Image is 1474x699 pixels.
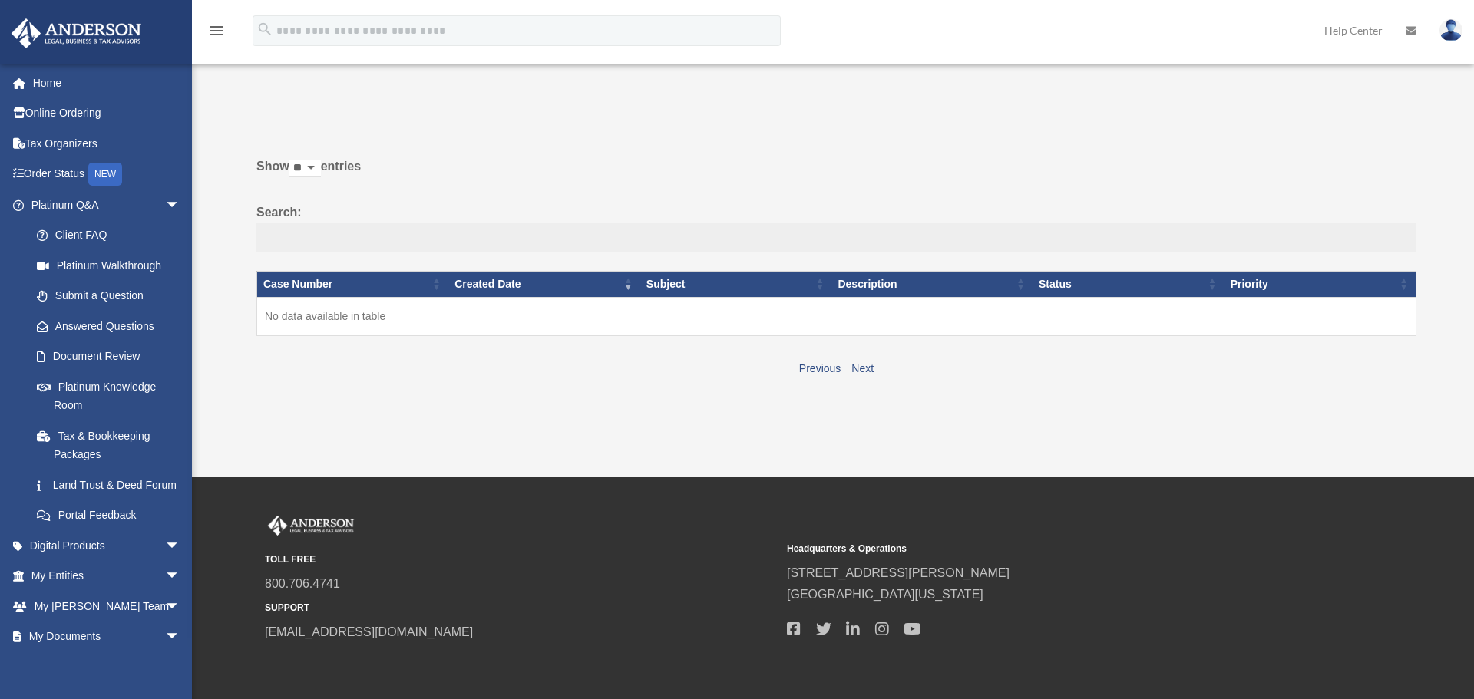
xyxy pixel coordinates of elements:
a: Order StatusNEW [11,159,203,190]
a: [STREET_ADDRESS][PERSON_NAME] [787,566,1010,579]
a: My Entitiesarrow_drop_down [11,561,203,592]
select: Showentries [289,160,321,177]
img: User Pic [1439,19,1462,41]
a: [GEOGRAPHIC_DATA][US_STATE] [787,588,983,601]
a: 800.706.4741 [265,577,340,590]
img: Anderson Advisors Platinum Portal [265,516,357,536]
a: Submit a Question [21,281,196,312]
a: Digital Productsarrow_drop_down [11,530,203,561]
th: Status: activate to sort column ascending [1033,271,1224,297]
small: Headquarters & Operations [787,541,1298,557]
th: Case Number: activate to sort column ascending [257,271,449,297]
a: Platinum Q&Aarrow_drop_down [11,190,196,220]
a: My [PERSON_NAME] Teamarrow_drop_down [11,591,203,622]
a: Tax & Bookkeeping Packages [21,420,196,470]
a: Document Review [21,341,196,372]
span: arrow_drop_down [165,622,196,653]
i: search [256,21,273,38]
div: NEW [88,163,122,186]
a: Client FAQ [21,220,196,251]
label: Search: [256,202,1416,252]
span: arrow_drop_down [165,190,196,221]
i: menu [207,21,226,40]
th: Description: activate to sort column ascending [831,271,1033,297]
a: Portal Feedback [21,500,196,531]
input: Search: [256,223,1416,252]
a: Previous [799,362,841,374]
small: SUPPORT [265,600,776,616]
a: Platinum Walkthrough [21,250,196,281]
small: TOLL FREE [265,552,776,568]
span: arrow_drop_down [165,561,196,592]
a: [EMAIL_ADDRESS][DOMAIN_NAME] [265,625,473,638]
th: Priority: activate to sort column ascending [1224,271,1416,297]
th: Created Date: activate to sort column ascending [448,271,640,297]
a: Next [851,362,874,374]
a: Online Ordering [11,98,203,129]
a: Land Trust & Deed Forum [21,470,196,500]
a: My Documentsarrow_drop_down [11,622,203,652]
a: Platinum Knowledge Room [21,371,196,420]
td: No data available in table [257,297,1416,335]
label: Show entries [256,156,1416,193]
a: menu [207,27,226,40]
a: Home [11,68,203,98]
span: arrow_drop_down [165,591,196,622]
a: Tax Organizers [11,128,203,159]
img: Anderson Advisors Platinum Portal [7,18,146,48]
a: Answered Questions [21,311,188,341]
span: arrow_drop_down [165,530,196,562]
th: Subject: activate to sort column ascending [640,271,832,297]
